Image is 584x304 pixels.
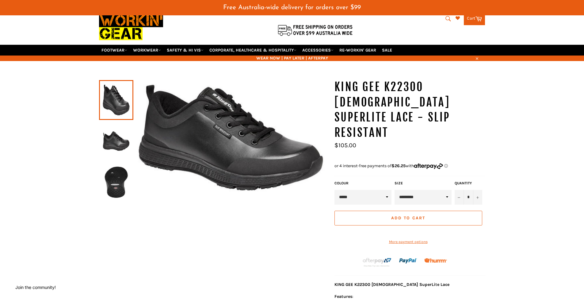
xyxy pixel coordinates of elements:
label: COLOUR [334,181,391,186]
button: Increase item quantity by one [473,190,482,205]
h1: KING GEE K22300 [DEMOGRAPHIC_DATA] SuperLite Lace - Slip Resistant [334,79,485,140]
a: RE-WORKIN' GEAR [337,45,379,56]
span: Add to Cart [391,215,425,221]
a: SAFETY & HI VIS [164,45,206,56]
img: KING GEE K22300 Ladies SuperLite Lace - Workin Gear [102,165,130,199]
a: Cart [464,12,485,25]
span: Free Australia-wide delivery for orders over $99 [223,4,361,11]
img: Afterpay-Logo-on-dark-bg_large.png [362,257,392,267]
img: Humm_core_logo_RGB-01_300x60px_small_195d8312-4386-4de7-b182-0ef9b6303a37.png [424,258,447,263]
a: ACCESSORIES [300,45,336,56]
img: KING GEE K22300 Ladies SuperLite Lace - Workin Gear [102,124,130,158]
strong: Features [334,294,352,299]
p: : [334,294,485,299]
label: Quantity [455,181,482,186]
span: $105.00 [334,142,356,149]
img: Flat $9.95 shipping Australia wide [277,24,353,37]
a: FOOTWEAR [99,45,130,56]
span: WEAR NOW | PAY LATER | AFTERPAY [99,55,485,61]
img: Workin Gear leaders in Workwear, Safety Boots, PPE, Uniforms. Australia's No.1 in Workwear [99,10,163,44]
strong: KING GEE K22300 [DEMOGRAPHIC_DATA] SuperLite Lace [334,282,449,287]
img: KING GEE K22300 Ladies SuperLite Lace - Workin Gear [133,79,328,196]
label: Size [395,181,452,186]
button: Join the community! [15,285,56,290]
a: More payment options [334,239,482,244]
a: SALE [380,45,395,56]
a: WORKWEAR [131,45,163,56]
button: Reduce item quantity by one [455,190,464,205]
a: CORPORATE, HEALTHCARE & HOSPITALITY [207,45,299,56]
img: paypal.png [399,252,417,270]
button: Add to Cart [334,211,482,225]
